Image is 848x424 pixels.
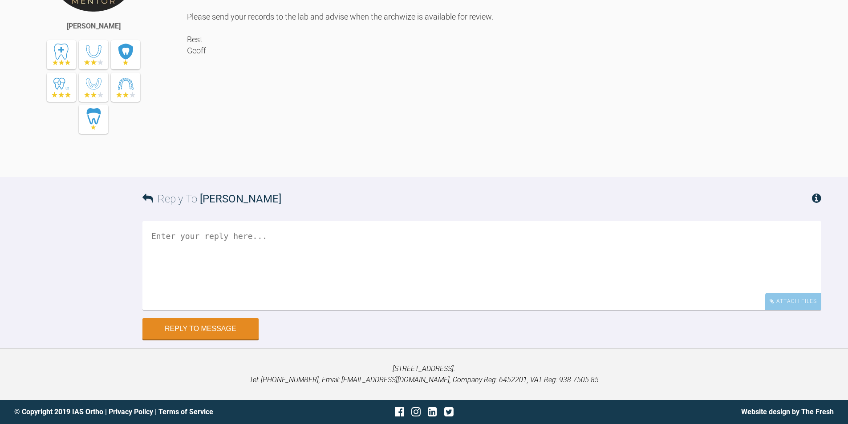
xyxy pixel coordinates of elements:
p: [STREET_ADDRESS]. Tel: [PHONE_NUMBER], Email: [EMAIL_ADDRESS][DOMAIN_NAME], Company Reg: 6452201,... [14,363,834,386]
a: Privacy Policy [109,408,153,416]
a: Website design by The Fresh [741,408,834,416]
div: [PERSON_NAME] [67,20,121,32]
span: [PERSON_NAME] [200,193,281,205]
a: Terms of Service [158,408,213,416]
div: Attach Files [765,293,821,310]
button: Reply to Message [142,318,259,339]
div: © Copyright 2019 IAS Ortho | | [14,406,288,418]
h3: Reply To [142,190,281,207]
